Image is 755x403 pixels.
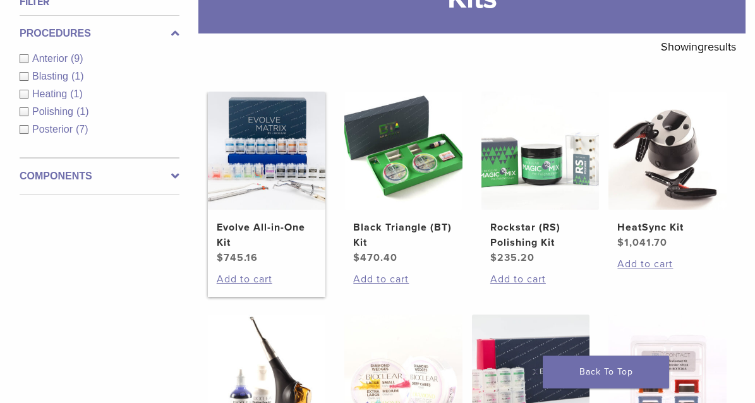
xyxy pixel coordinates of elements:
span: $ [353,251,360,264]
a: Add to cart: “HeatSync Kit” [617,256,718,272]
span: Anterior [32,53,71,64]
label: Components [20,169,179,184]
h2: HeatSync Kit [617,220,718,235]
p: Showing results [661,33,736,60]
a: Black Triangle (BT) KitBlack Triangle (BT) Kit $470.40 [344,92,462,265]
a: Add to cart: “Rockstar (RS) Polishing Kit” [490,272,591,287]
span: Heating [32,88,70,99]
span: (1) [70,88,83,99]
span: (7) [76,124,88,135]
span: $ [617,236,624,249]
a: Evolve All-in-One KitEvolve All-in-One Kit $745.16 [208,92,326,265]
a: HeatSync KitHeatSync Kit $1,041.70 [608,92,727,250]
h2: Evolve All-in-One Kit [217,220,317,250]
span: (9) [71,53,83,64]
span: (1) [76,106,89,117]
a: Add to cart: “Evolve All-in-One Kit” [217,272,317,287]
a: Add to cart: “Black Triangle (BT) Kit” [353,272,454,287]
bdi: 1,041.70 [617,236,667,249]
span: $ [217,251,224,264]
h2: Rockstar (RS) Polishing Kit [490,220,591,250]
a: Back To Top [543,356,669,388]
img: Rockstar (RS) Polishing Kit [481,92,600,210]
img: Evolve All-in-One Kit [208,92,326,210]
span: (1) [71,71,84,81]
img: Black Triangle (BT) Kit [344,92,462,210]
a: Rockstar (RS) Polishing KitRockstar (RS) Polishing Kit $235.20 [481,92,600,265]
label: Procedures [20,26,179,41]
span: Posterior [32,124,76,135]
h2: Black Triangle (BT) Kit [353,220,454,250]
span: $ [490,251,497,264]
bdi: 745.16 [217,251,258,264]
img: HeatSync Kit [608,92,727,210]
span: Polishing [32,106,76,117]
bdi: 470.40 [353,251,397,264]
bdi: 235.20 [490,251,535,264]
span: Blasting [32,71,71,81]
